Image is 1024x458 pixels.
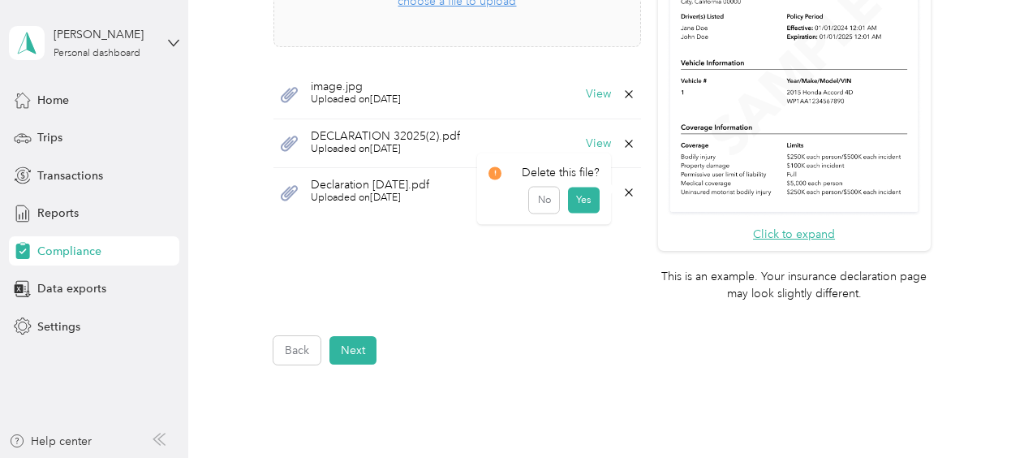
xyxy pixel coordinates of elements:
[273,336,321,365] button: Back
[311,179,429,191] span: Declaration [DATE].pdf
[329,336,376,365] button: Next
[933,367,1024,458] iframe: Everlance-gr Chat Button Frame
[37,280,106,297] span: Data exports
[488,164,600,181] div: Delete this file?
[586,138,611,149] button: View
[753,226,835,243] button: Click to expand
[37,243,101,260] span: Compliance
[311,81,401,93] span: image.jpg
[311,142,460,157] span: Uploaded on [DATE]
[311,191,429,205] span: Uploaded on [DATE]
[529,187,559,213] button: No
[37,167,103,184] span: Transactions
[311,131,460,142] span: DECLARATION 32025(2).pdf
[37,318,80,335] span: Settings
[586,187,611,198] button: View
[37,205,79,222] span: Reports
[568,187,600,213] button: Yes
[658,268,931,302] p: This is an example. Your insurance declaration page may look slightly different.
[9,433,92,450] button: Help center
[311,93,401,107] span: Uploaded on [DATE]
[54,26,155,43] div: [PERSON_NAME]
[37,129,62,146] span: Trips
[54,49,140,58] div: Personal dashboard
[37,92,69,109] span: Home
[586,89,611,100] button: View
